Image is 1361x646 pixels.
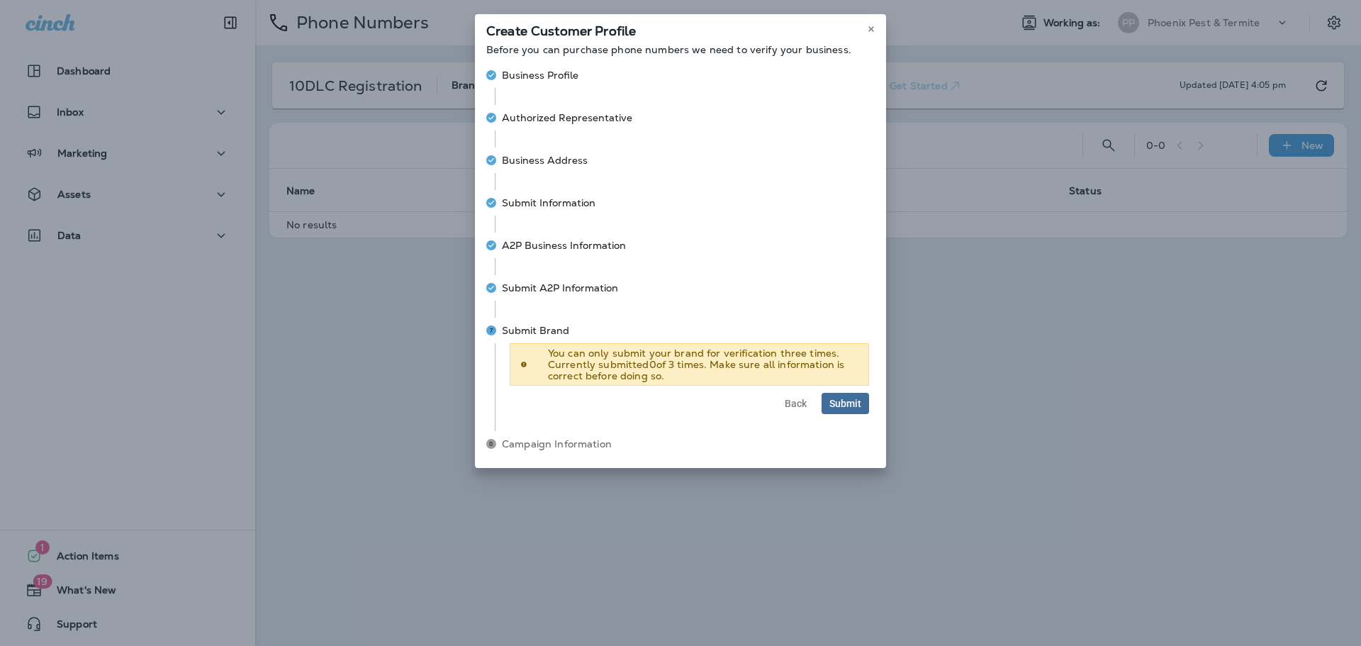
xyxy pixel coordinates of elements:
[502,437,875,451] span: Campaign Information
[502,238,626,252] span: A2P Business Information
[502,323,569,338] span: Submit Brand
[502,281,618,295] span: Submit A2P Information
[829,399,861,408] span: Submit
[502,196,595,210] span: Submit Information
[777,393,814,414] button: Back
[486,44,875,55] p: Before you can purchase phone numbers we need to verify your business.
[502,111,632,125] span: Authorized Representative
[502,153,588,167] span: Business Address
[481,269,880,306] button: Submit A2P Information
[481,184,880,221] button: Submit Information
[490,327,493,334] text: 7
[502,68,578,82] span: Business Profile
[481,142,880,179] button: Business Address
[475,14,886,44] div: Create Customer Profile
[481,227,880,264] button: A2P Business Information
[481,57,880,94] button: Business Profile
[481,99,880,136] button: Authorized Representative
[785,399,807,408] span: Back
[822,393,869,414] button: Submit
[548,347,858,382] div: You can only submit your brand for verification three times. Currently submitted 0 of 3 times. Ma...
[481,312,880,349] button: Submit Brand
[489,440,493,447] text: 8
